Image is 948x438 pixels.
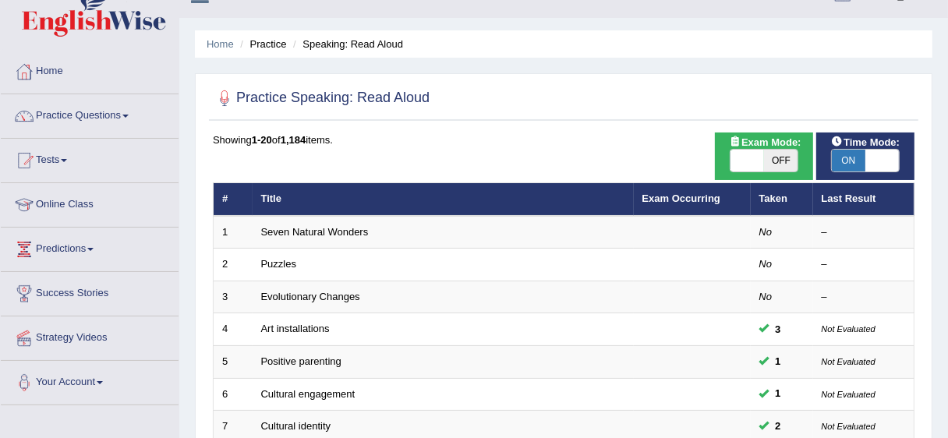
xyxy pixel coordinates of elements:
a: Cultural identity [261,420,331,432]
a: Home [1,50,179,89]
small: Not Evaluated [822,357,875,366]
a: Success Stories [1,272,179,311]
td: 4 [214,313,253,346]
a: Online Class [1,183,179,222]
span: OFF [764,150,798,171]
div: – [822,257,906,272]
th: # [214,183,253,216]
a: Art installations [261,323,330,334]
a: Cultural engagement [261,388,355,400]
a: Tests [1,139,179,178]
li: Practice [236,37,286,51]
b: 1,184 [281,134,306,146]
div: Show exams occurring in exams [715,132,813,180]
td: 6 [214,378,253,411]
div: – [822,225,906,240]
a: Home [207,38,234,50]
a: Puzzles [261,258,297,270]
span: You can still take this question [769,353,787,369]
span: Time Mode: [825,134,906,150]
td: 1 [214,216,253,249]
li: Speaking: Read Aloud [289,37,403,51]
td: 3 [214,281,253,313]
a: Positive parenting [261,355,341,367]
b: 1-20 [252,134,272,146]
span: You can still take this question [769,419,787,435]
th: Taken [751,183,813,216]
a: Strategy Videos [1,316,179,355]
div: – [822,290,906,305]
a: Predictions [1,228,179,267]
td: 5 [214,346,253,379]
a: Exam Occurring [642,193,720,204]
h2: Practice Speaking: Read Aloud [213,87,430,110]
a: Evolutionary Changes [261,291,360,302]
span: Exam Mode: [723,134,807,150]
a: Seven Natural Wonders [261,226,369,238]
small: Not Evaluated [822,324,875,334]
small: Not Evaluated [822,390,875,399]
th: Title [253,183,634,216]
em: No [759,258,773,270]
span: You can still take this question [769,386,787,402]
small: Not Evaluated [822,422,875,431]
div: Showing of items. [213,132,914,147]
em: No [759,226,773,238]
span: ON [832,150,865,171]
a: Practice Questions [1,94,179,133]
span: You can still take this question [769,321,787,337]
th: Last Result [813,183,914,216]
a: Your Account [1,361,179,400]
td: 2 [214,249,253,281]
em: No [759,291,773,302]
